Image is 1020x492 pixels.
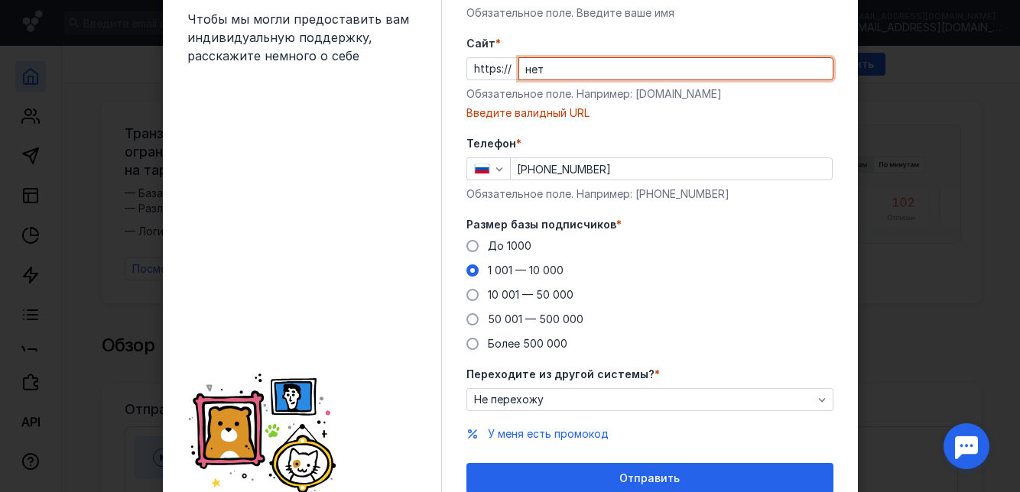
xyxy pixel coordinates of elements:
button: Не перехожу [466,388,833,411]
span: Размер базы подписчиков [466,217,616,232]
div: Обязательное поле. Например: [DOMAIN_NAME] [466,86,833,102]
div: Обязательное поле. Например: [PHONE_NUMBER] [466,186,833,202]
span: У меня есть промокод [488,427,609,440]
div: Обязательное поле. Введите ваше имя [466,5,833,21]
button: У меня есть промокод [488,426,609,442]
span: Отправить [619,472,680,485]
span: Чтобы мы могли предоставить вам индивидуальную поддержку, расскажите немного о себе [187,10,417,65]
span: Переходите из другой системы? [466,367,655,382]
span: 10 001 — 50 000 [488,288,573,301]
span: Cайт [466,36,495,51]
span: Телефон [466,136,516,151]
span: 1 001 — 10 000 [488,264,564,277]
span: Более 500 000 [488,337,567,350]
span: Не перехожу [474,393,544,406]
span: До 1000 [488,239,531,252]
div: Введите валидный URL [466,105,833,121]
span: 50 001 — 500 000 [488,312,583,325]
